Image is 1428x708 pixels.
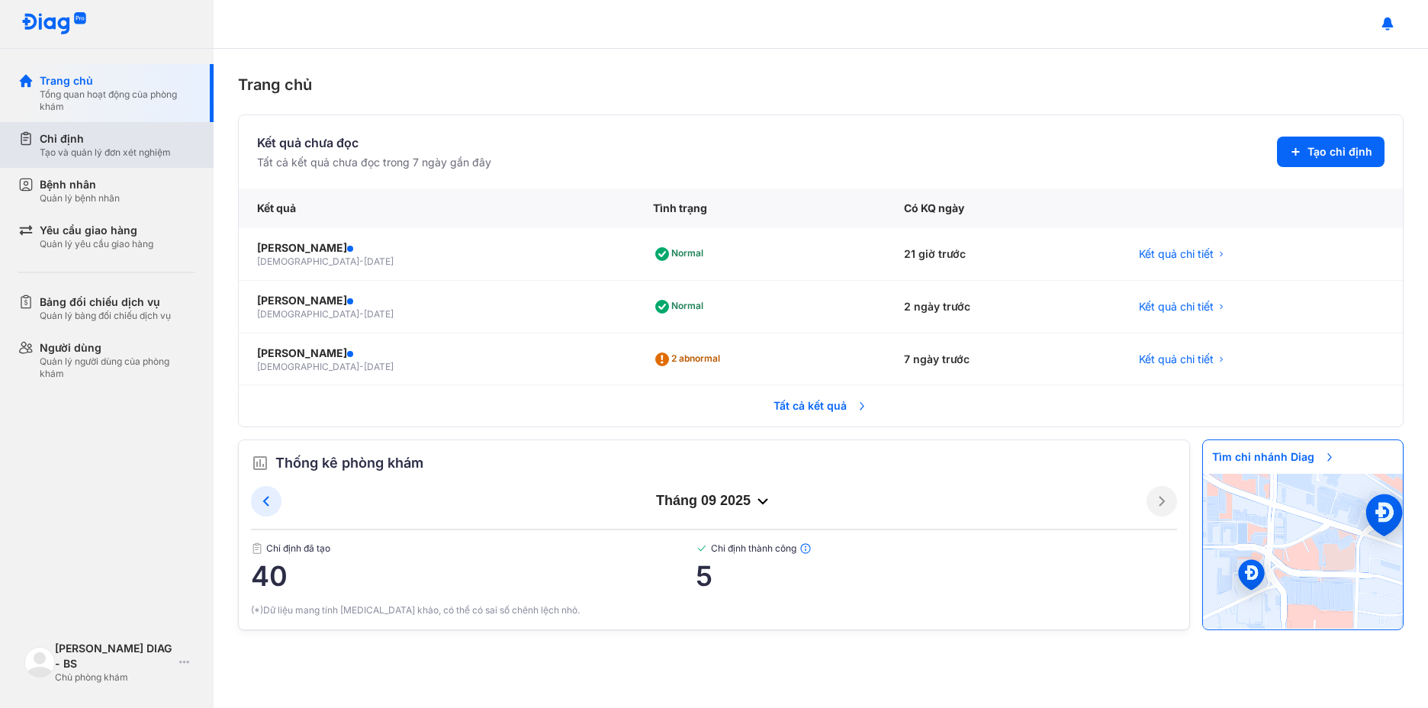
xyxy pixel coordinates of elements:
[40,73,195,88] div: Trang chủ
[257,361,359,372] span: [DEMOGRAPHIC_DATA]
[251,542,696,555] span: Chỉ định đã tạo
[40,192,120,204] div: Quản lý bệnh nhân
[1139,299,1214,314] span: Kết quả chi tiết
[1307,144,1372,159] span: Tạo chỉ định
[275,452,423,474] span: Thống kê phòng khám
[257,155,491,170] div: Tất cả kết quả chưa đọc trong 7 ngày gần đây
[359,256,364,267] span: -
[40,238,153,250] div: Quản lý yêu cầu giao hàng
[1139,246,1214,262] span: Kết quả chi tiết
[257,293,616,308] div: [PERSON_NAME]
[257,240,616,256] div: [PERSON_NAME]
[653,242,709,266] div: Normal
[40,356,195,380] div: Quản lý người dùng của phòng khám
[21,12,87,36] img: logo
[364,361,394,372] span: [DATE]
[653,347,726,372] div: 2 abnormal
[364,308,394,320] span: [DATE]
[257,134,491,152] div: Kết quả chưa đọc
[359,361,364,372] span: -
[40,88,195,113] div: Tổng quan hoạt động của phòng khám
[1139,352,1214,367] span: Kết quả chi tiết
[40,340,195,356] div: Người dùng
[40,177,120,192] div: Bệnh nhân
[257,346,616,361] div: [PERSON_NAME]
[55,641,173,671] div: [PERSON_NAME] DIAG - BS
[55,671,173,684] div: Chủ phòng khám
[1203,440,1345,474] span: Tìm chi nhánh Diag
[886,228,1121,281] div: 21 giờ trước
[251,561,696,591] span: 40
[359,308,364,320] span: -
[281,492,1147,510] div: tháng 09 2025
[251,542,263,555] img: document.50c4cfd0.svg
[24,647,55,677] img: logo
[1277,137,1385,167] button: Tạo chỉ định
[653,294,709,319] div: Normal
[764,389,877,423] span: Tất cả kết quả
[40,310,171,322] div: Quản lý bảng đối chiếu dịch vụ
[886,188,1121,228] div: Có KQ ngày
[696,542,1177,555] span: Chỉ định thành công
[251,454,269,472] img: order.5a6da16c.svg
[251,603,1177,617] div: (*)Dữ liệu mang tính [MEDICAL_DATA] khảo, có thể có sai số chênh lệch nhỏ.
[239,188,635,228] div: Kết quả
[40,294,171,310] div: Bảng đối chiếu dịch vụ
[238,73,1404,96] div: Trang chủ
[635,188,886,228] div: Tình trạng
[886,333,1121,386] div: 7 ngày trước
[40,223,153,238] div: Yêu cầu giao hàng
[799,542,812,555] img: info.7e716105.svg
[696,542,708,555] img: checked-green.01cc79e0.svg
[886,281,1121,333] div: 2 ngày trước
[257,256,359,267] span: [DEMOGRAPHIC_DATA]
[257,308,359,320] span: [DEMOGRAPHIC_DATA]
[40,131,171,146] div: Chỉ định
[696,561,1177,591] span: 5
[40,146,171,159] div: Tạo và quản lý đơn xét nghiệm
[364,256,394,267] span: [DATE]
